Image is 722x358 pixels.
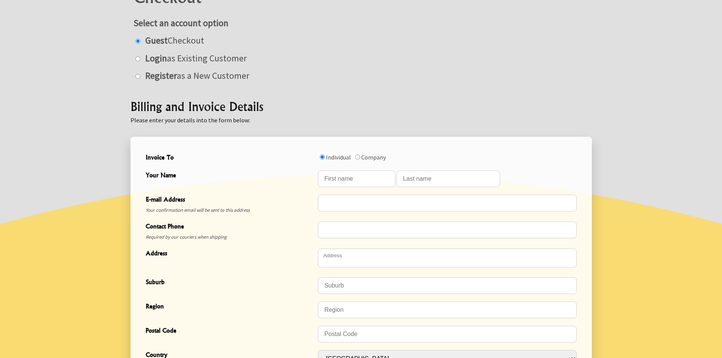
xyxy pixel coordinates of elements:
[145,34,168,46] strong: Guest
[318,249,577,267] textarea: Address
[146,206,314,215] span: Your confirmation email will be sent to this address
[146,326,314,337] span: Postal Code
[145,70,177,81] strong: Register
[320,155,325,159] input: Invoice To
[318,326,577,342] input: Postal Code
[134,17,228,29] strong: Select an account option
[142,70,249,81] label: as a New Customer
[146,302,314,313] span: Region
[318,170,395,187] input: Your Name
[326,153,351,161] label: Individual
[396,170,500,187] input: Your Name
[146,153,314,164] span: Invoice To
[146,195,314,206] span: E-mail Address
[355,155,360,159] input: Invoice To
[318,302,577,318] input: Region
[146,233,314,242] span: Required by our couriers when shipping
[361,153,386,161] label: Company
[318,195,577,211] input: E-mail Address
[131,97,592,116] h2: Billing and Invoice Details
[146,222,314,233] span: Contact Phone
[318,277,577,294] input: Suburb
[318,222,577,238] input: Contact Phone
[142,34,204,46] label: Checkout
[131,116,592,125] p: Please enter your details into the form below:
[146,249,314,260] span: Address
[146,170,314,181] span: Your Name
[142,52,247,64] label: as Existing Customer
[146,277,314,288] span: Suburb
[145,52,167,64] strong: Login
